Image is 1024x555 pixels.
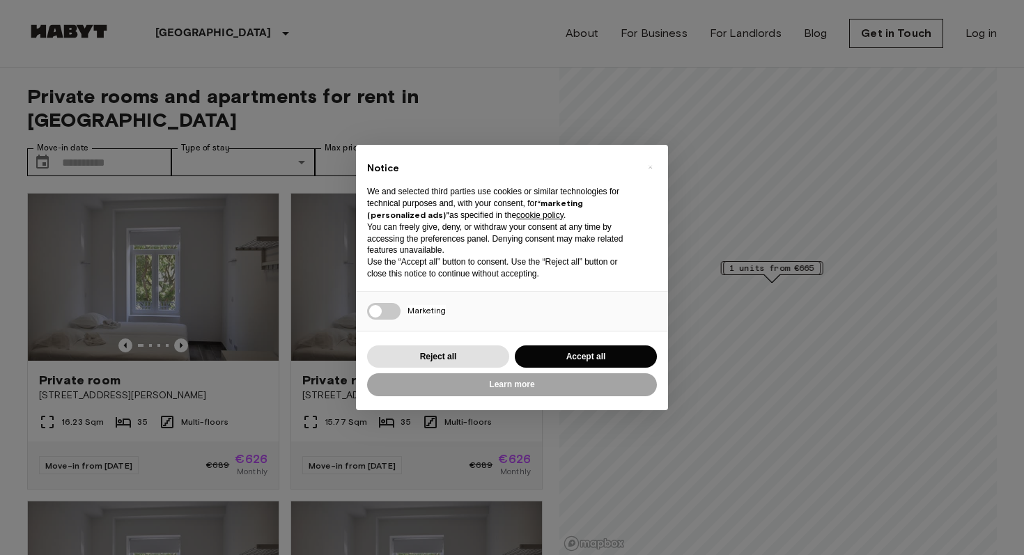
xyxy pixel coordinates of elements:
span: Marketing [408,305,446,315]
p: We and selected third parties use cookies or similar technologies for technical purposes and, wit... [367,186,635,221]
button: Accept all [515,345,657,368]
p: Use the “Accept all” button to consent. Use the “Reject all” button or close this notice to conti... [367,256,635,280]
strong: “marketing (personalized ads)” [367,198,583,220]
button: Learn more [367,373,657,396]
button: Reject all [367,345,509,368]
a: cookie policy [516,210,564,220]
h2: Notice [367,162,635,175]
p: You can freely give, deny, or withdraw your consent at any time by accessing the preferences pane... [367,221,635,256]
span: × [648,159,653,175]
button: Close this notice [639,156,661,178]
